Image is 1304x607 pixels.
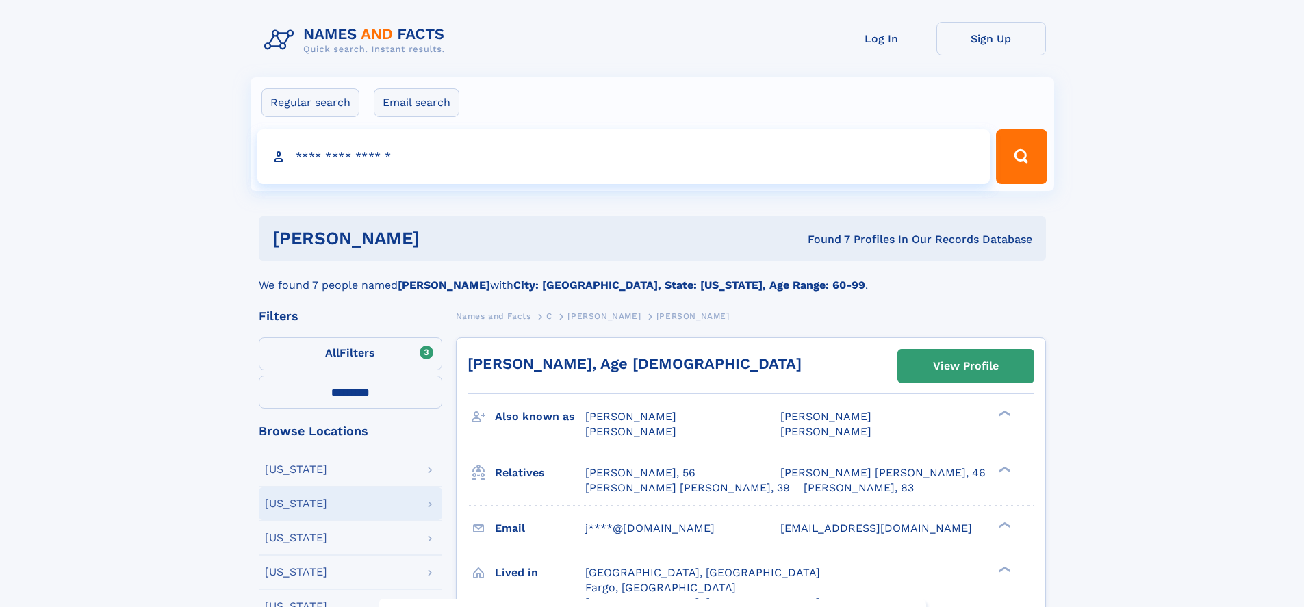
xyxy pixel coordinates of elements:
[257,129,990,184] input: search input
[259,261,1046,294] div: We found 7 people named with .
[398,279,490,292] b: [PERSON_NAME]
[585,425,676,438] span: [PERSON_NAME]
[259,310,442,322] div: Filters
[265,464,327,475] div: [US_STATE]
[995,465,1012,474] div: ❯
[996,129,1047,184] button: Search Button
[567,307,641,324] a: [PERSON_NAME]
[259,337,442,370] label: Filters
[325,346,340,359] span: All
[613,232,1032,247] div: Found 7 Profiles In Our Records Database
[780,465,986,480] a: [PERSON_NAME] [PERSON_NAME], 46
[513,279,865,292] b: City: [GEOGRAPHIC_DATA], State: [US_STATE], Age Range: 60-99
[898,350,1034,383] a: View Profile
[546,311,552,321] span: C
[261,88,359,117] label: Regular search
[585,480,790,495] a: [PERSON_NAME] [PERSON_NAME], 39
[265,567,327,578] div: [US_STATE]
[265,498,327,509] div: [US_STATE]
[259,425,442,437] div: Browse Locations
[995,520,1012,529] div: ❯
[567,311,641,321] span: [PERSON_NAME]
[495,561,585,584] h3: Lived in
[259,22,456,59] img: Logo Names and Facts
[265,532,327,543] div: [US_STATE]
[585,465,695,480] a: [PERSON_NAME], 56
[780,410,871,423] span: [PERSON_NAME]
[656,311,730,321] span: [PERSON_NAME]
[585,410,676,423] span: [PERSON_NAME]
[780,425,871,438] span: [PERSON_NAME]
[995,409,1012,418] div: ❯
[495,517,585,540] h3: Email
[468,355,802,372] a: [PERSON_NAME], Age [DEMOGRAPHIC_DATA]
[272,230,614,247] h1: [PERSON_NAME]
[936,22,1046,55] a: Sign Up
[804,480,914,495] a: [PERSON_NAME], 83
[495,405,585,428] h3: Also known as
[374,88,459,117] label: Email search
[546,307,552,324] a: C
[780,521,972,534] span: [EMAIL_ADDRESS][DOMAIN_NAME]
[585,566,820,579] span: [GEOGRAPHIC_DATA], [GEOGRAPHIC_DATA]
[456,307,531,324] a: Names and Facts
[827,22,936,55] a: Log In
[585,581,736,594] span: Fargo, [GEOGRAPHIC_DATA]
[495,461,585,485] h3: Relatives
[933,350,999,382] div: View Profile
[995,565,1012,573] div: ❯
